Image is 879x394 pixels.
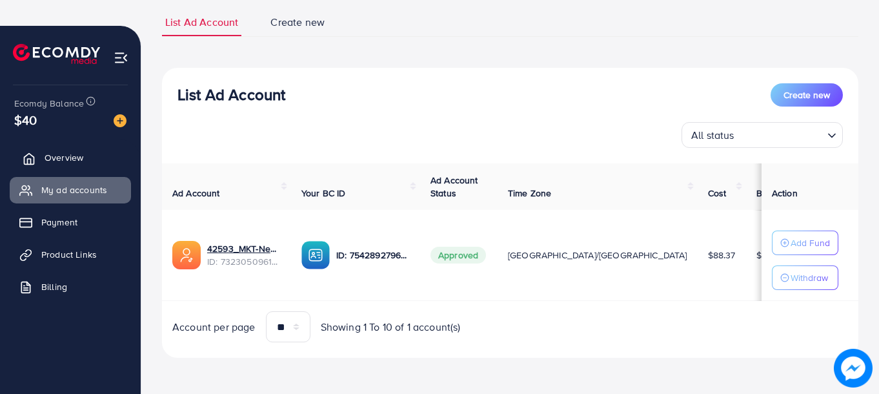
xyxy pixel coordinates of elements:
span: [GEOGRAPHIC_DATA]/[GEOGRAPHIC_DATA] [508,249,687,262]
img: menu [114,50,128,65]
input: Search for option [738,123,822,145]
button: Add Fund [772,231,838,255]
button: Create new [771,83,843,107]
div: Search for option [682,122,843,148]
span: Product Links [41,248,97,261]
a: Billing [10,274,131,300]
a: My ad accounts [10,177,131,203]
img: image [114,114,126,127]
span: $88.37 [708,249,736,262]
a: 42593_MKT-New_1705030690861 [207,242,281,255]
h3: List Ad Account [177,85,285,104]
span: Time Zone [508,187,551,200]
button: Withdraw [772,265,838,290]
img: ic-ads-acc.e4c84228.svg [172,241,201,269]
span: Ad Account [172,187,220,200]
p: Withdraw [791,270,828,285]
span: Showing 1 To 10 of 1 account(s) [321,320,461,335]
span: Create new [270,15,325,30]
span: My ad accounts [41,183,107,196]
span: Your BC ID [301,187,346,200]
a: Overview [10,145,131,171]
span: Ecomdy Balance [14,97,84,110]
span: Action [772,187,798,200]
span: Payment [41,216,77,229]
p: ID: 7542892796370649089 [336,247,410,263]
span: ID: 7323050961424007170 [207,255,281,268]
p: Add Fund [791,235,830,251]
span: Billing [41,280,67,293]
a: Product Links [10,242,131,267]
span: Cost [708,187,727,200]
div: <span class='underline'>42593_MKT-New_1705030690861</span></br>7323050961424007170 [207,242,281,269]
img: image [834,349,873,388]
span: Create new [783,88,830,101]
span: Account per page [172,320,256,335]
span: Approved [430,247,486,264]
span: Ad Account Status [430,174,478,200]
img: ic-ba-acc.ded83a64.svg [301,241,330,269]
span: List Ad Account [165,15,238,30]
a: Payment [10,209,131,235]
span: All status [689,126,737,145]
img: logo [13,44,100,64]
span: $40 [14,110,37,129]
span: Overview [45,151,83,164]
